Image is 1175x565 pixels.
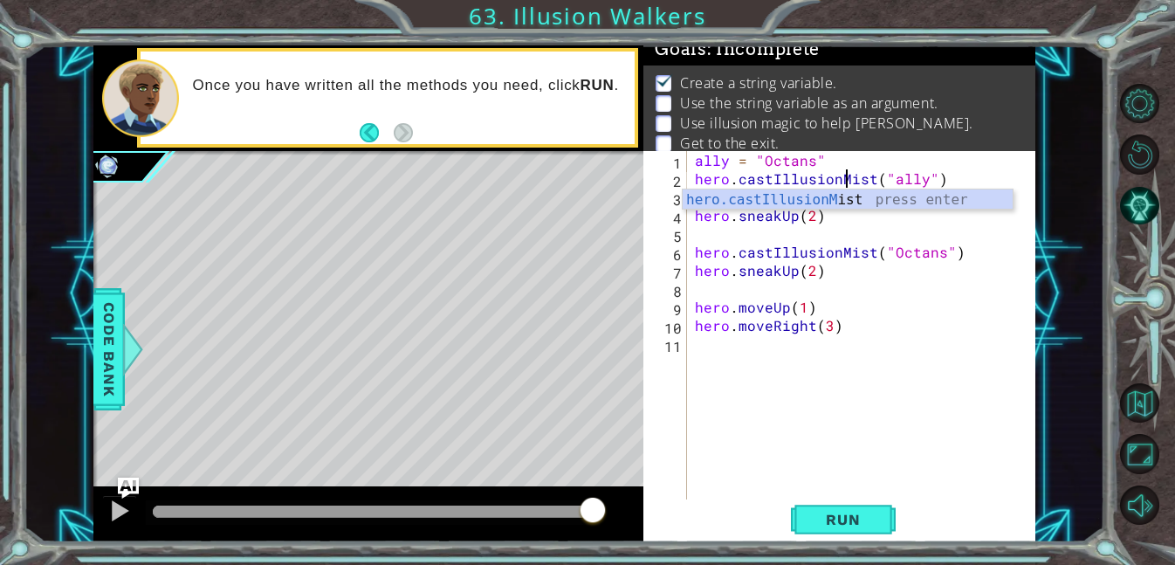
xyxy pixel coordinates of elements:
div: 7 [647,264,687,282]
button: Restart Level [1120,134,1159,174]
div: 2 [647,172,687,190]
button: Ctrl + P: Play [102,495,137,531]
div: 11 [647,337,687,355]
button: Level Options [1120,84,1159,123]
div: 4 [647,209,687,227]
div: 5 [647,227,687,245]
div: 3 [647,190,687,209]
button: Back [360,123,394,142]
div: 6 [647,245,687,264]
p: Use illusion magic to help [PERSON_NAME]. [680,114,973,133]
div: 1 [647,154,687,172]
p: Use the string variable as an argument. [680,93,938,113]
img: Check mark for checkbox [656,73,673,87]
button: Shift+Enter: Run current code. [791,500,896,539]
div: 10 [647,319,687,337]
p: Get to the exit. [680,134,780,153]
button: Mute [1120,486,1159,525]
p: Once you have written all the methods you need, click . [193,76,622,95]
strong: RUN [581,77,615,93]
button: Next [394,123,413,142]
div: 8 [647,282,687,300]
button: Maximize Browser [1120,434,1159,473]
button: Back to Map [1120,383,1159,423]
span: : Incomplete [707,38,820,59]
span: Run [808,511,877,528]
button: Ask AI [118,478,139,499]
div: 9 [647,300,687,319]
button: AI Hint [1120,186,1159,225]
p: Create a string variable. [680,73,837,93]
span: Goals [655,38,820,60]
img: Image for 6102e7f128067a00236f7c63 [93,151,121,179]
span: Code Bank [95,296,123,403]
a: Back to Map [1122,378,1175,429]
